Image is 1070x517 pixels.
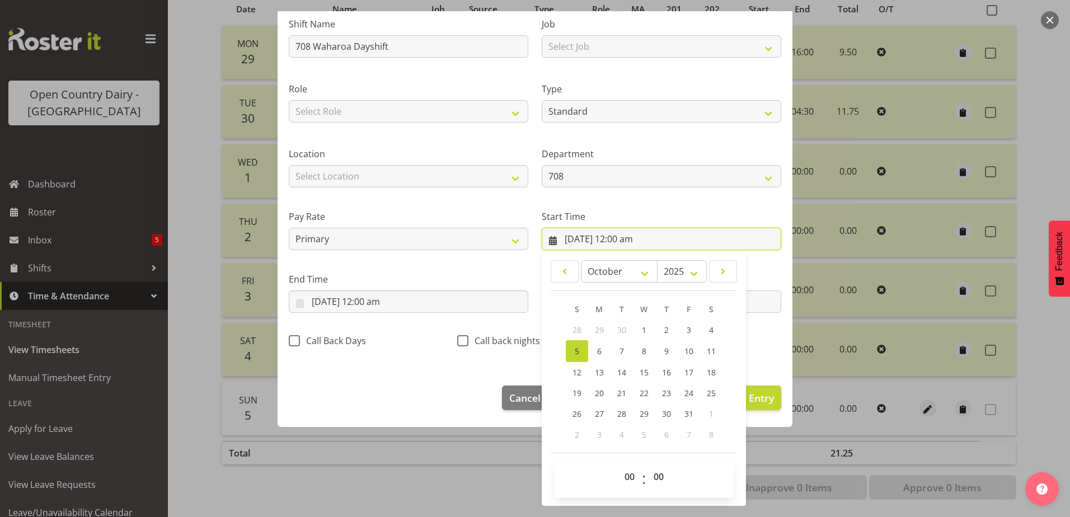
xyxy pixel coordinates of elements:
[289,82,528,96] label: Role
[687,429,691,440] span: 7
[684,367,693,378] span: 17
[620,429,624,440] span: 4
[595,367,604,378] span: 13
[700,340,722,362] a: 11
[542,147,781,161] label: Department
[611,362,633,383] a: 14
[588,403,611,424] a: 27
[566,383,588,403] a: 19
[678,319,700,340] a: 3
[611,403,633,424] a: 28
[597,346,602,356] span: 6
[572,325,581,335] span: 28
[289,147,528,161] label: Location
[611,383,633,403] a: 21
[700,319,722,340] a: 4
[709,408,714,419] span: 1
[642,325,646,335] span: 1
[595,388,604,398] span: 20
[655,362,678,383] a: 16
[709,429,714,440] span: 8
[633,340,655,362] a: 8
[662,388,671,398] span: 23
[542,228,781,250] input: Click to select...
[640,304,647,314] span: W
[640,408,649,419] span: 29
[640,367,649,378] span: 15
[575,346,579,356] span: 5
[678,362,700,383] a: 17
[620,304,624,314] span: T
[684,408,693,419] span: 31
[572,408,581,419] span: 26
[1036,483,1048,495] img: help-xxl-2.png
[289,210,528,223] label: Pay Rate
[633,319,655,340] a: 1
[289,35,528,58] input: Shift Name
[633,403,655,424] a: 29
[687,325,691,335] span: 3
[597,429,602,440] span: 3
[289,272,528,286] label: End Time
[664,429,669,440] span: 6
[664,346,669,356] span: 9
[595,304,603,314] span: M
[711,391,774,405] span: Update Entry
[566,340,588,362] a: 5
[684,346,693,356] span: 10
[684,388,693,398] span: 24
[502,386,548,410] button: Cancel
[709,325,714,335] span: 4
[617,325,626,335] span: 30
[595,325,604,335] span: 29
[633,383,655,403] a: 22
[642,429,646,440] span: 5
[678,403,700,424] a: 31
[300,335,366,346] span: Call Back Days
[566,403,588,424] a: 26
[664,304,669,314] span: T
[655,383,678,403] a: 23
[575,429,579,440] span: 2
[642,346,646,356] span: 8
[289,17,528,31] label: Shift Name
[617,367,626,378] span: 14
[687,304,691,314] span: F
[664,325,669,335] span: 2
[572,388,581,398] span: 19
[655,403,678,424] a: 30
[707,388,716,398] span: 25
[1049,220,1070,297] button: Feedback - Show survey
[655,319,678,340] a: 2
[620,346,624,356] span: 7
[509,391,541,405] span: Cancel
[700,362,722,383] a: 18
[588,383,611,403] a: 20
[617,388,626,398] span: 21
[575,304,579,314] span: S
[468,335,540,346] span: Call back nights
[542,17,781,31] label: Job
[678,340,700,362] a: 10
[542,210,781,223] label: Start Time
[566,362,588,383] a: 12
[611,340,633,362] a: 7
[617,408,626,419] span: 28
[289,290,528,313] input: Click to select...
[640,388,649,398] span: 22
[709,304,714,314] span: S
[642,466,646,493] span: :
[595,408,604,419] span: 27
[588,362,611,383] a: 13
[662,408,671,419] span: 30
[700,383,722,403] a: 25
[707,346,716,356] span: 11
[1054,232,1064,271] span: Feedback
[588,340,611,362] a: 6
[678,383,700,403] a: 24
[662,367,671,378] span: 16
[655,340,678,362] a: 9
[572,367,581,378] span: 12
[633,362,655,383] a: 15
[707,367,716,378] span: 18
